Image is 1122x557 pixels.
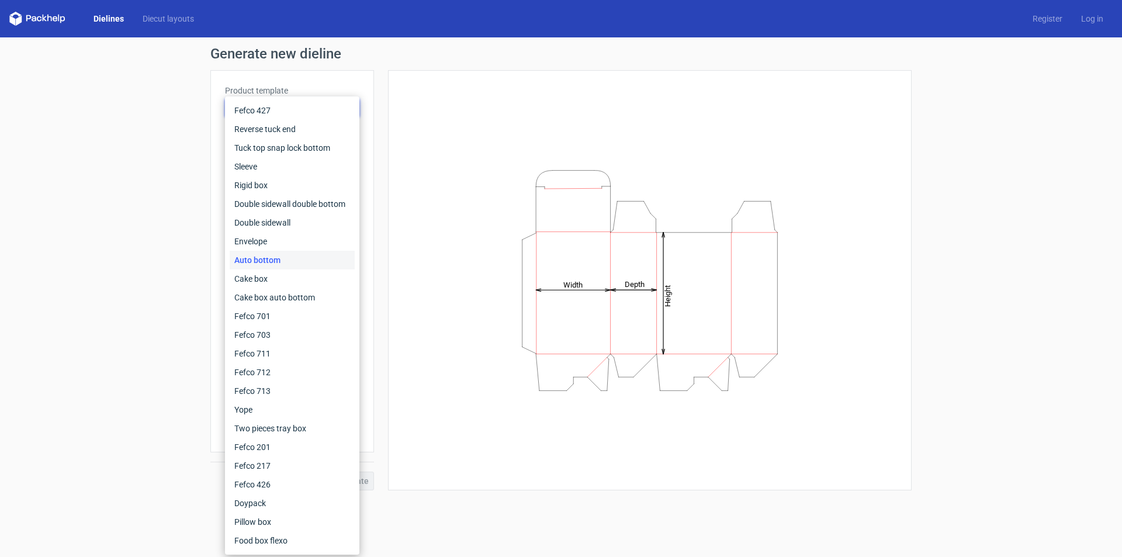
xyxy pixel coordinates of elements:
div: Doypack [230,494,355,513]
h1: Generate new dieline [210,47,912,61]
div: Fefco 427 [230,101,355,120]
div: Fefco 713 [230,382,355,400]
a: Register [1023,13,1072,25]
div: Yope [230,400,355,419]
div: Double sidewall double bottom [230,195,355,213]
div: Cake box [230,269,355,288]
div: Fefco 701 [230,307,355,326]
div: Reverse tuck end [230,120,355,139]
tspan: Depth [625,280,645,289]
div: Tuck top snap lock bottom [230,139,355,157]
div: Sleeve [230,157,355,176]
div: Auto bottom [230,251,355,269]
div: Double sidewall [230,213,355,232]
div: Food box flexo [230,531,355,550]
tspan: Height [663,285,672,306]
a: Dielines [84,13,133,25]
tspan: Width [563,280,583,289]
div: Fefco 712 [230,363,355,382]
div: Fefco 217 [230,456,355,475]
div: Cake box auto bottom [230,288,355,307]
label: Product template [225,85,359,96]
div: Envelope [230,232,355,251]
div: Rigid box [230,176,355,195]
a: Log in [1072,13,1113,25]
div: Fefco 711 [230,344,355,363]
div: Two pieces tray box [230,419,355,438]
a: Diecut layouts [133,13,203,25]
div: Fefco 201 [230,438,355,456]
div: Pillow box [230,513,355,531]
div: Fefco 703 [230,326,355,344]
div: Fefco 426 [230,475,355,494]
